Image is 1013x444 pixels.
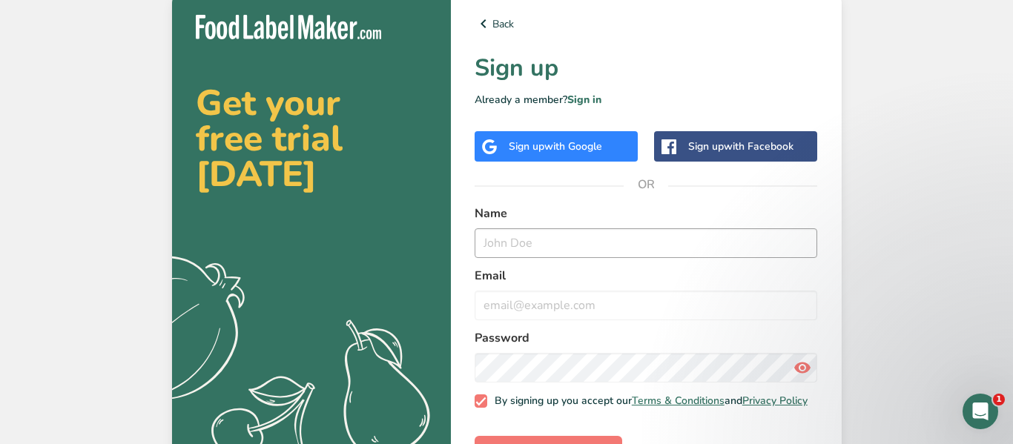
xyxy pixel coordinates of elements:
p: Already a member? [475,92,818,107]
iframe: Intercom notifications message [716,293,1013,404]
label: Name [475,205,818,222]
iframe: Intercom live chat [963,394,998,429]
span: By signing up you accept our and [487,394,808,408]
span: with Facebook [724,139,793,153]
label: Password [475,329,818,347]
label: Email [475,267,818,285]
h2: Get your free trial [DATE] [196,85,427,192]
img: Food Label Maker [196,15,381,39]
a: Sign in [567,93,601,107]
span: OR [624,162,668,207]
a: Back [475,15,818,33]
span: with Google [544,139,602,153]
input: email@example.com [475,291,818,320]
a: Terms & Conditions [632,394,725,408]
div: Sign up [509,139,602,154]
input: John Doe [475,228,818,258]
span: 1 [993,394,1005,405]
h1: Sign up [475,50,818,86]
div: Sign up [688,139,793,154]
